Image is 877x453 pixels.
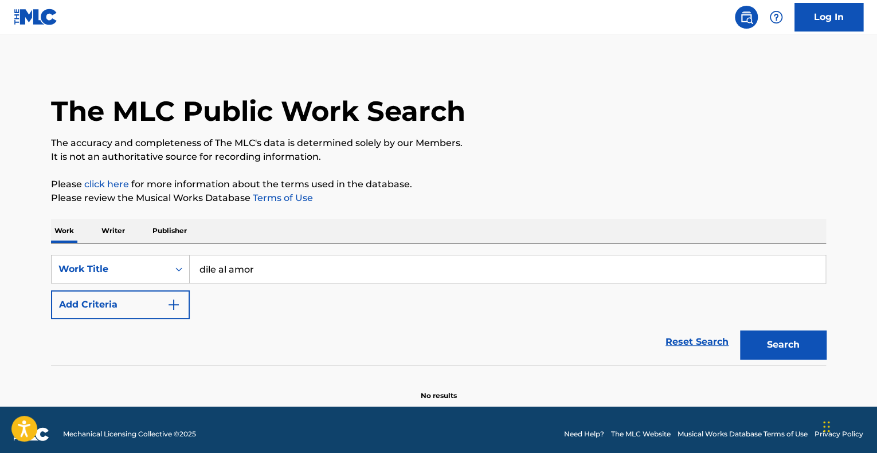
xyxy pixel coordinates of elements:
a: Public Search [735,6,758,29]
p: Work [51,219,77,243]
img: help [769,10,783,24]
p: Please for more information about the terms used in the database. [51,178,826,191]
p: Publisher [149,219,190,243]
a: Terms of Use [250,192,313,203]
a: Reset Search [660,329,734,354]
a: click here [84,179,129,190]
img: search [739,10,753,24]
div: Work Title [58,262,162,276]
div: Help [765,6,788,29]
p: The accuracy and completeness of The MLC's data is determined solely by our Members. [51,136,826,150]
img: MLC Logo [14,9,58,25]
iframe: Chat Widget [820,398,877,453]
img: 9d2ae6d4665cec9f34b9.svg [167,298,181,312]
a: Need Help? [564,429,604,439]
p: Writer [98,219,128,243]
span: Mechanical Licensing Collective © 2025 [63,429,196,439]
button: Add Criteria [51,290,190,319]
a: Log In [794,3,863,31]
a: Privacy Policy [815,429,863,439]
p: No results [421,377,457,401]
p: Please review the Musical Works Database [51,191,826,205]
a: Musical Works Database Terms of Use [678,429,808,439]
a: The MLC Website [611,429,671,439]
p: It is not an authoritative source for recording information. [51,150,826,164]
form: Search Form [51,255,826,365]
h1: The MLC Public Work Search [51,94,465,128]
div: Drag [823,409,830,444]
button: Search [740,330,826,359]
